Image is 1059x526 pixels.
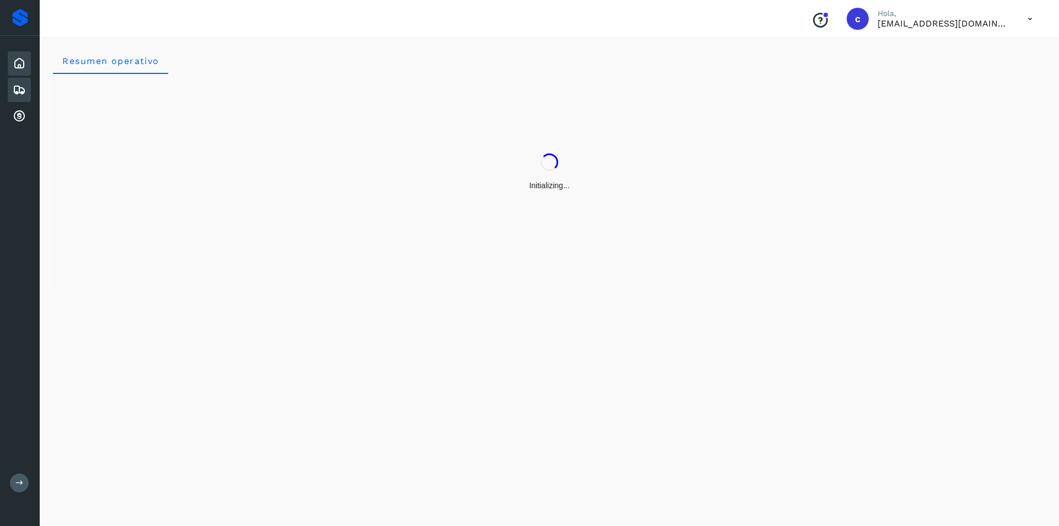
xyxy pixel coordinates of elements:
[62,56,159,66] span: Resumen operativo
[878,18,1010,29] p: carlosvazqueztgc@gmail.com
[8,78,31,102] div: Embarques
[8,104,31,129] div: Cuentas por cobrar
[878,9,1010,18] p: Hola,
[8,51,31,76] div: Inicio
